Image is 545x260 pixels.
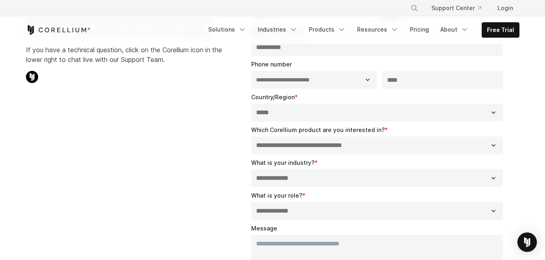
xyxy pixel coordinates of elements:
[251,94,295,100] span: Country/Region
[26,25,90,35] a: Corellium Home
[435,22,474,37] a: About
[251,126,385,133] span: Which Corellium product are you interested in?
[251,61,292,68] span: Phone number
[352,22,403,37] a: Resources
[407,1,422,15] button: Search
[491,1,519,15] a: Login
[251,192,302,199] span: What is your role?
[26,45,222,64] p: If you have a technical question, click on the Corellium icon in the lower right to chat live wit...
[203,22,519,38] div: Navigation Menu
[425,1,488,15] a: Support Center
[251,225,277,232] span: Message
[405,22,434,37] a: Pricing
[26,71,38,83] img: Corellium Chat Icon
[304,22,351,37] a: Products
[482,23,519,37] a: Free Trial
[517,232,537,252] div: Open Intercom Messenger
[253,22,302,37] a: Industries
[401,1,519,15] div: Navigation Menu
[251,159,315,166] span: What is your industry?
[203,22,251,37] a: Solutions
